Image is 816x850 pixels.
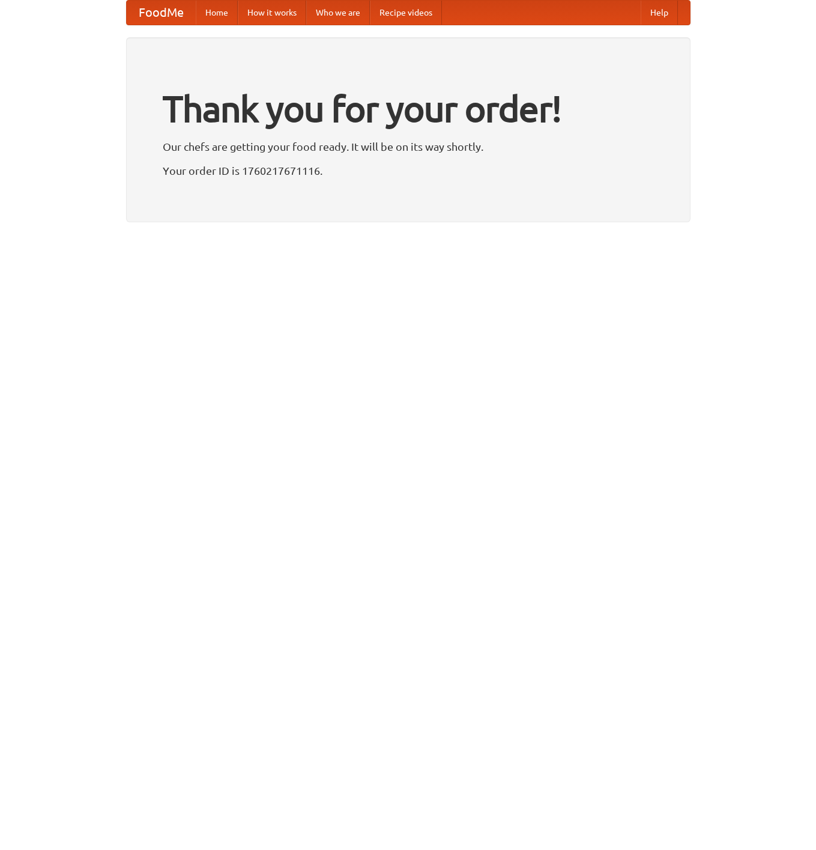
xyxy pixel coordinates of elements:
p: Your order ID is 1760217671116. [163,162,654,180]
a: Recipe videos [370,1,442,25]
p: Our chefs are getting your food ready. It will be on its way shortly. [163,138,654,156]
a: Help [641,1,678,25]
a: Home [196,1,238,25]
a: How it works [238,1,306,25]
a: FoodMe [127,1,196,25]
h1: Thank you for your order! [163,80,654,138]
a: Who we are [306,1,370,25]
